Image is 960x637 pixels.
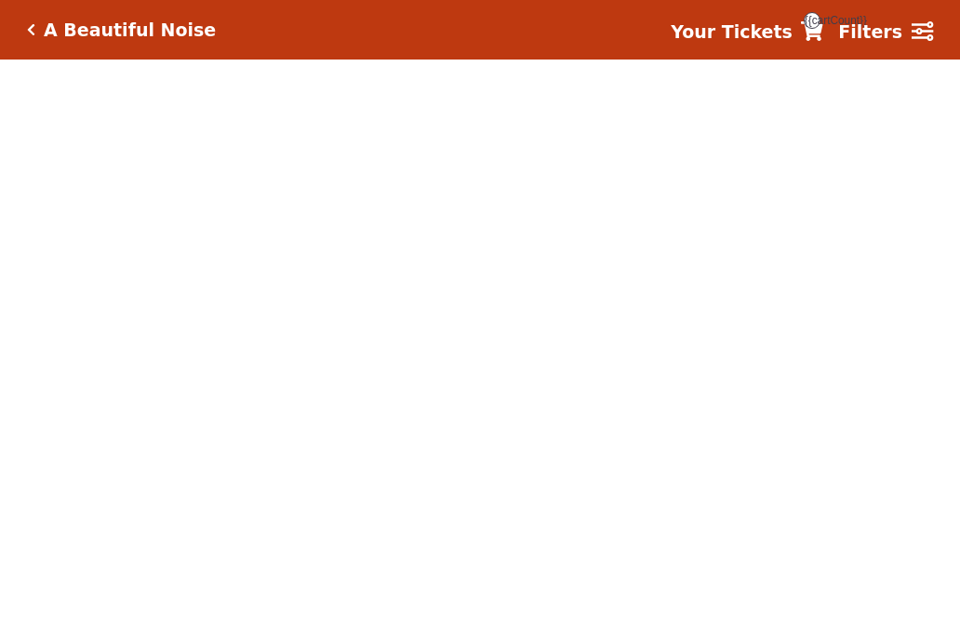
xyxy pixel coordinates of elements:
[671,19,823,46] a: Your Tickets {{cartCount}}
[44,20,216,41] h5: A Beautiful Noise
[27,23,35,36] a: Click here to go back to filters
[838,21,902,42] strong: Filters
[671,21,793,42] strong: Your Tickets
[838,19,933,46] a: Filters
[804,12,820,29] span: {{cartCount}}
